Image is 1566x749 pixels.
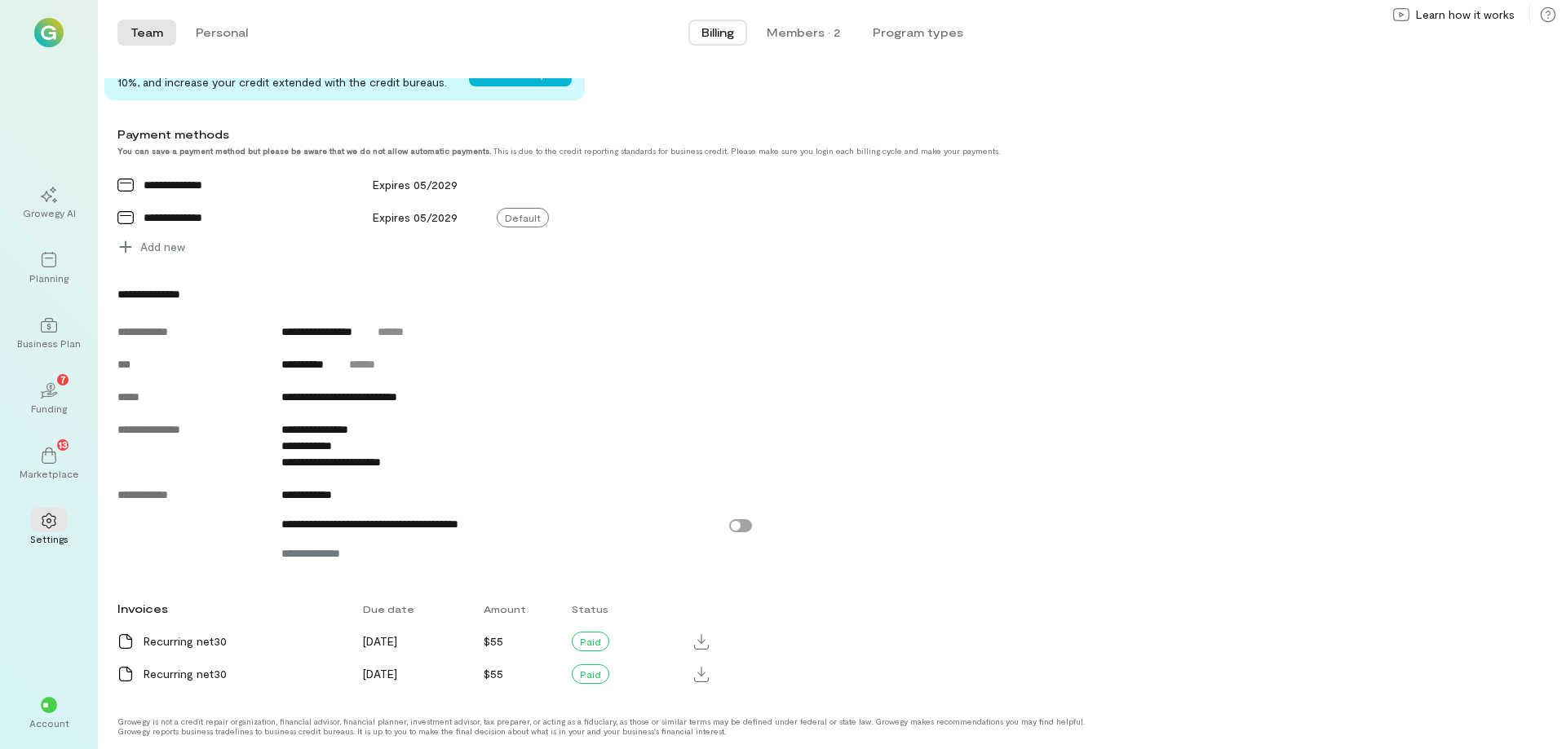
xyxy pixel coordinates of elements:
[497,208,549,227] span: Default
[701,24,734,41] span: Billing
[20,369,78,428] a: Funding
[484,667,503,681] span: $55
[108,593,353,625] div: Invoices
[353,594,473,623] div: Due date
[17,337,81,350] div: Business Plan
[117,20,176,46] button: Team
[562,594,688,623] div: Status
[117,716,1096,736] div: Growegy is not a credit repair organization, financial advisor, financial planner, investment adv...
[20,500,78,558] a: Settings
[117,146,1414,156] div: This is due to the credit reporting standards for business credit. Please make sure you login eac...
[474,594,563,623] div: Amount
[20,467,79,480] div: Marketplace
[1416,7,1515,23] span: Learn how it works
[29,716,69,729] div: Account
[23,206,76,219] div: Growegy AI
[373,210,458,224] span: Expires 05/2029
[572,664,609,684] div: Paid
[572,632,609,651] div: Paid
[117,146,491,156] strong: You can save a payment method but please be aware that we do not allow automatic payments.
[688,20,747,46] button: Billing
[767,24,840,41] div: Members · 2
[20,239,78,297] a: Planning
[484,634,503,648] span: $55
[60,372,66,386] span: 7
[140,239,185,255] span: Add new
[20,304,78,363] a: Business Plan
[144,633,343,650] div: Recurring net30
[29,271,69,284] div: Planning
[59,437,68,452] span: 13
[363,634,397,648] span: [DATE]
[373,178,458,192] span: Expires 05/2029
[20,434,78,493] a: Marketplace
[31,402,67,415] div: Funding
[183,20,261,46] button: Personal
[30,532,69,545] div: Settings
[860,20,976,46] button: Program types
[363,667,397,681] span: [DATE]
[117,126,1414,143] div: Payment methods
[144,666,343,682] div: Recurring net30
[754,20,853,46] button: Members · 2
[20,174,78,232] a: Growegy AI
